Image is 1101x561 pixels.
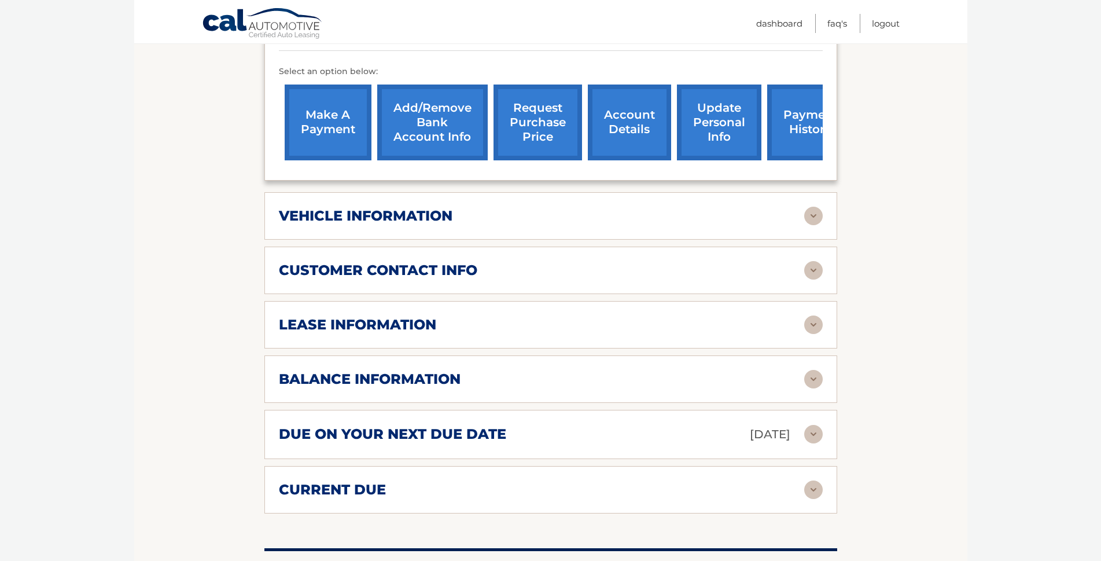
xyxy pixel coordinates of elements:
p: [DATE] [750,424,790,445]
img: accordion-rest.svg [804,370,823,388]
h2: lease information [279,316,436,333]
a: Add/Remove bank account info [377,85,488,160]
a: make a payment [285,85,371,160]
img: accordion-rest.svg [804,207,823,225]
img: accordion-rest.svg [804,261,823,280]
a: update personal info [677,85,761,160]
h2: current due [279,481,386,498]
a: payment history [767,85,854,160]
img: accordion-rest.svg [804,316,823,334]
a: request purchase price [494,85,582,160]
h2: due on your next due date [279,426,506,443]
a: Dashboard [756,14,802,33]
a: FAQ's [827,14,847,33]
img: accordion-rest.svg [804,481,823,499]
h2: customer contact info [279,262,477,279]
h2: vehicle information [279,207,452,225]
img: accordion-rest.svg [804,425,823,443]
p: Select an option below: [279,65,823,79]
h2: balance information [279,371,461,388]
a: Logout [872,14,900,33]
a: account details [588,85,671,160]
a: Cal Automotive [202,8,323,41]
